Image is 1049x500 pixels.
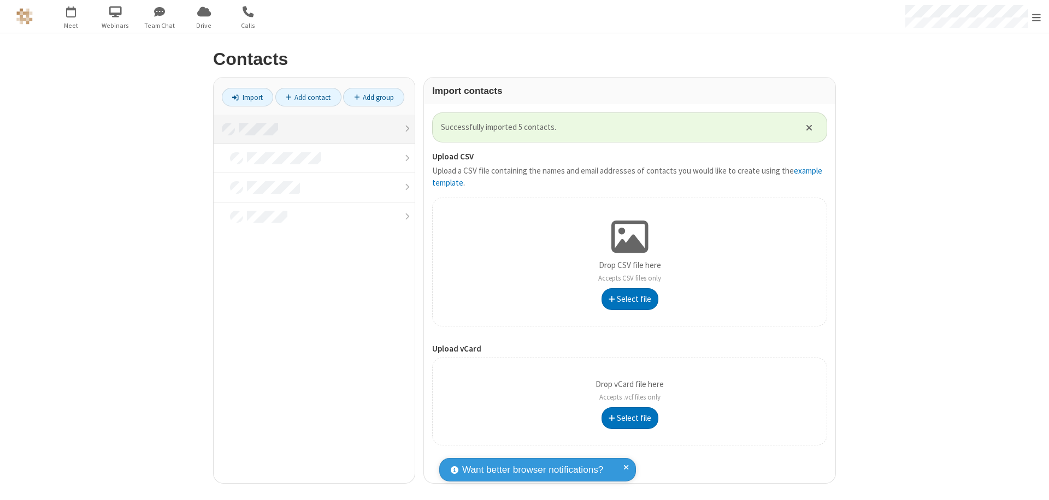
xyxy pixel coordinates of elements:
[275,88,341,106] a: Add contact
[228,21,269,31] span: Calls
[598,259,661,284] p: Drop CSV file here
[432,86,827,96] h3: Import contacts
[800,119,818,135] button: Close alert
[596,378,664,403] p: Drop vCard file here
[139,21,180,31] span: Team Chat
[222,88,273,106] a: Import
[441,121,792,134] span: Successfully imported 5 contacts.
[432,343,827,355] label: Upload vCard
[602,288,658,310] button: Select file
[432,165,827,189] p: Upload a CSV file containing the names and email addresses of contacts you would like to create u...
[1022,472,1041,492] iframe: Chat
[213,50,836,69] h2: Contacts
[432,151,827,163] label: Upload CSV
[184,21,225,31] span: Drive
[462,463,603,477] span: Want better browser notifications?
[343,88,404,106] a: Add group
[602,407,658,429] button: Select file
[599,392,661,402] span: Accepts .vcf files only
[51,21,92,31] span: Meet
[95,21,136,31] span: Webinars
[598,273,661,283] span: Accepts CSV files only
[16,8,33,25] img: QA Selenium DO NOT DELETE OR CHANGE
